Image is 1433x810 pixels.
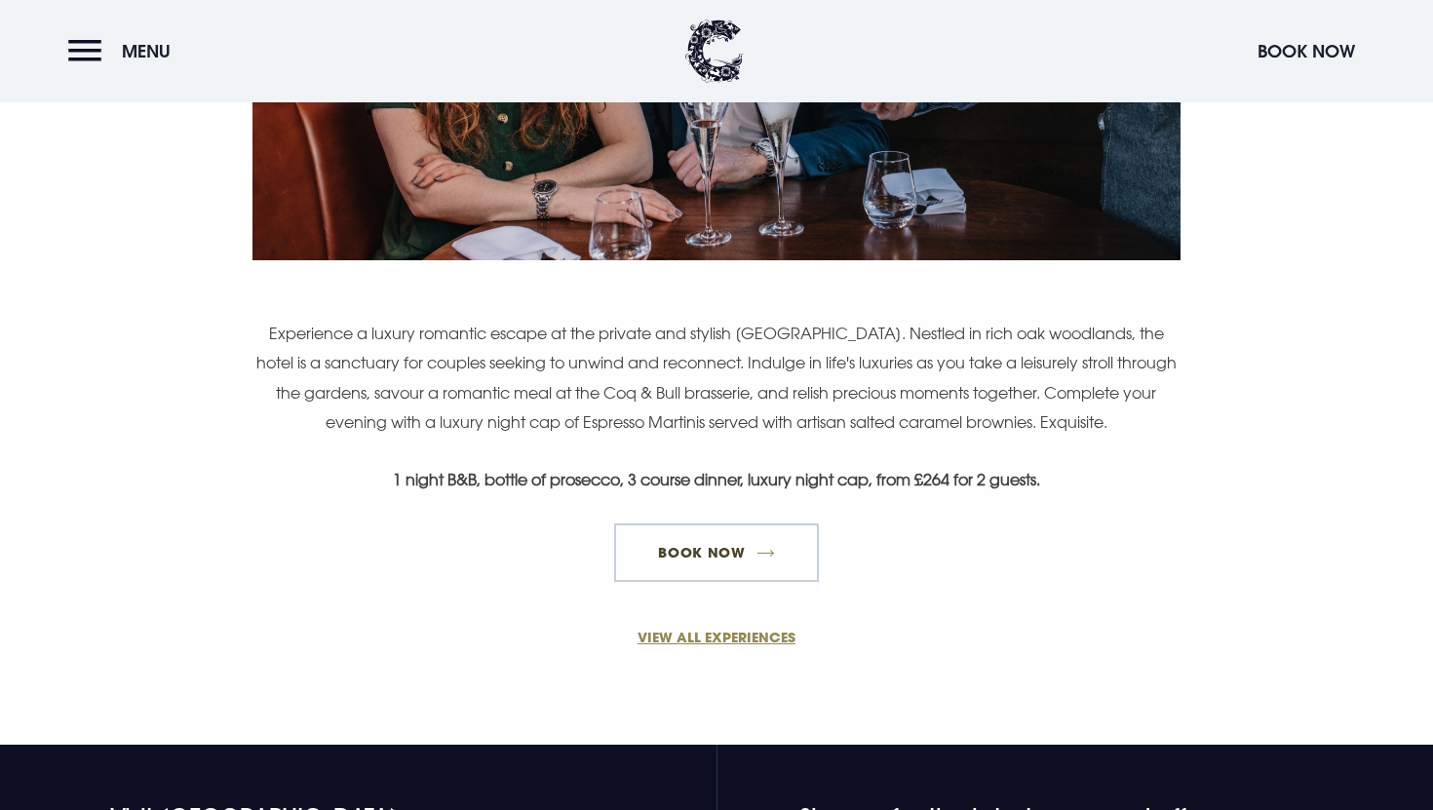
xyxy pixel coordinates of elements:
img: Clandeboye Lodge [685,19,744,83]
span: Menu [122,40,171,62]
a: Book Now [614,523,819,582]
button: Menu [68,30,180,72]
a: VIEW ALL EXPERIENCES [252,627,1181,647]
strong: 1 night B&B, bottle of prosecco, 3 course dinner, luxury night cap, from £264 for 2 guests. [393,470,1040,489]
p: Experience a luxury romantic escape at the private and stylish [GEOGRAPHIC_DATA]. Nestled in rich... [252,319,1181,438]
button: Book Now [1248,30,1365,72]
